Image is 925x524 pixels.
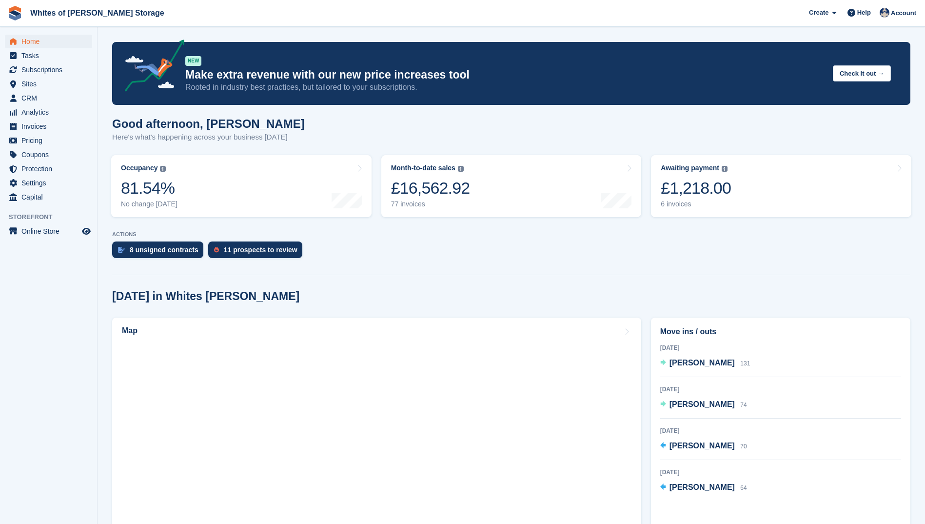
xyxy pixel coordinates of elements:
a: menu [5,162,92,176]
a: menu [5,176,92,190]
h2: [DATE] in Whites [PERSON_NAME] [112,290,299,303]
span: [PERSON_NAME] [669,483,735,491]
a: menu [5,190,92,204]
span: Online Store [21,224,80,238]
div: 6 invoices [661,200,731,208]
span: 70 [740,443,747,450]
span: Account [891,8,916,18]
div: Occupancy [121,164,157,172]
div: 11 prospects to review [224,246,297,254]
h2: Move ins / outs [660,326,901,338]
a: [PERSON_NAME] 70 [660,440,747,453]
a: menu [5,105,92,119]
a: [PERSON_NAME] 64 [660,482,747,494]
img: icon-info-grey-7440780725fd019a000dd9b08b2336e03edf1995a4989e88bcd33f0948082b44.svg [160,166,166,172]
div: 81.54% [121,178,177,198]
h2: Map [122,326,138,335]
h1: Good afternoon, [PERSON_NAME] [112,117,305,130]
div: [DATE] [660,468,901,477]
span: 74 [740,402,747,408]
span: Settings [21,176,80,190]
div: NEW [185,56,201,66]
span: [PERSON_NAME] [669,359,735,367]
a: [PERSON_NAME] 131 [660,357,750,370]
div: No change [DATE] [121,200,177,208]
div: [DATE] [660,385,901,394]
span: Sites [21,77,80,91]
a: Preview store [80,225,92,237]
a: menu [5,120,92,133]
span: Home [21,35,80,48]
span: Capital [21,190,80,204]
div: 77 invoices [391,200,470,208]
img: icon-info-grey-7440780725fd019a000dd9b08b2336e03edf1995a4989e88bcd33f0948082b44.svg [722,166,728,172]
span: [PERSON_NAME] [669,442,735,450]
span: Analytics [21,105,80,119]
span: Create [809,8,828,18]
a: menu [5,224,92,238]
p: Here's what's happening across your business [DATE] [112,132,305,143]
img: prospect-51fa495bee0391a8d652442698ab0144808aea92771e9ea1ae160a38d050c398.svg [214,247,219,253]
div: 8 unsigned contracts [130,246,198,254]
div: £16,562.92 [391,178,470,198]
button: Check it out → [833,65,891,81]
span: Pricing [21,134,80,147]
span: Tasks [21,49,80,62]
div: [DATE] [660,343,901,352]
span: Coupons [21,148,80,161]
img: price-adjustments-announcement-icon-8257ccfd72463d97f412b2fc003d46551f7dbcb40ab6d574587a9cd5c0d94... [117,40,185,95]
span: 131 [740,360,750,367]
a: [PERSON_NAME] 74 [660,399,747,411]
span: Protection [21,162,80,176]
img: icon-info-grey-7440780725fd019a000dd9b08b2336e03edf1995a4989e88bcd33f0948082b44.svg [458,166,464,172]
span: Subscriptions [21,63,80,77]
img: Wendy [880,8,889,18]
a: menu [5,91,92,105]
span: Invoices [21,120,80,133]
a: menu [5,134,92,147]
div: Month-to-date sales [391,164,455,172]
a: Awaiting payment £1,218.00 6 invoices [651,155,911,217]
a: menu [5,35,92,48]
a: menu [5,77,92,91]
span: 64 [740,484,747,491]
p: Rooted in industry best practices, but tailored to your subscriptions. [185,82,825,93]
a: 11 prospects to review [208,242,307,263]
div: £1,218.00 [661,178,731,198]
a: Occupancy 81.54% No change [DATE] [111,155,372,217]
a: menu [5,63,92,77]
span: [PERSON_NAME] [669,400,735,408]
p: ACTIONS [112,231,910,238]
div: [DATE] [660,426,901,435]
div: Awaiting payment [661,164,719,172]
p: Make extra revenue with our new price increases tool [185,68,825,82]
span: Storefront [9,212,97,222]
span: CRM [21,91,80,105]
a: Whites of [PERSON_NAME] Storage [26,5,168,21]
a: 8 unsigned contracts [112,242,208,263]
a: menu [5,49,92,62]
a: menu [5,148,92,161]
a: Month-to-date sales £16,562.92 77 invoices [381,155,642,217]
img: stora-icon-8386f47178a22dfd0bd8f6a31ec36ba5ce8667c1dd55bd0f319d3a0aa187defe.svg [8,6,22,20]
span: Help [857,8,871,18]
img: contract_signature_icon-13c848040528278c33f63329250d36e43548de30e8caae1d1a13099fd9432cc5.svg [118,247,125,253]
